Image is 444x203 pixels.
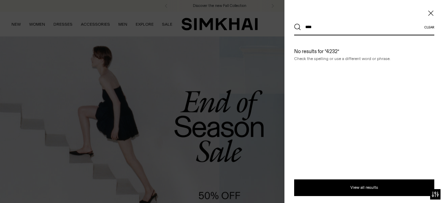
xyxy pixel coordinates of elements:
button: Close [427,10,434,17]
p: Check the spelling or use a different word or phrase. [294,56,434,62]
button: View all results [294,179,434,196]
h4: No results for “4232” [294,48,434,56]
input: What are you looking for? [301,19,424,35]
button: Clear [424,25,434,29]
button: Search [294,24,301,31]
